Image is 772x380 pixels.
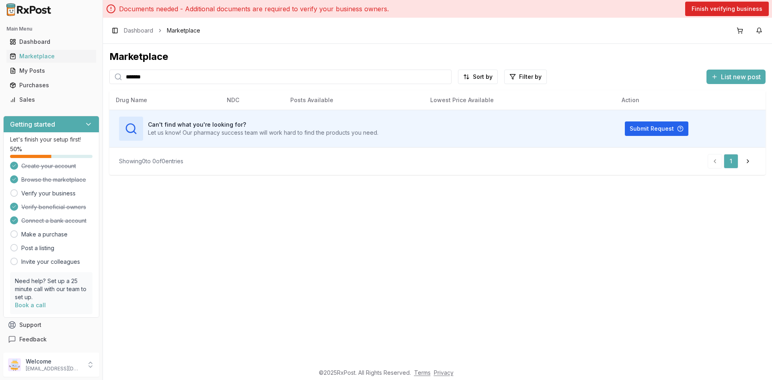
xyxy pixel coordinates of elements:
[119,157,183,165] div: Showing 0 to 0 of 0 entries
[434,369,454,376] a: Privacy
[21,176,86,184] span: Browse the marketplace
[3,3,55,16] img: RxPost Logo
[21,258,80,266] a: Invite your colleagues
[19,335,47,343] span: Feedback
[724,154,738,168] a: 1
[685,2,769,16] button: Finish verifying business
[3,50,99,63] button: Marketplace
[10,67,93,75] div: My Posts
[706,70,766,84] button: List new post
[220,90,284,110] th: NDC
[8,358,21,371] img: User avatar
[6,35,96,49] a: Dashboard
[10,119,55,129] h3: Getting started
[148,129,378,137] p: Let us know! Our pharmacy success team will work hard to find the products you need.
[3,93,99,106] button: Sales
[119,4,389,14] p: Documents needed - Additional documents are required to verify your business owners.
[740,154,756,168] a: Go to next page
[6,78,96,92] a: Purchases
[414,369,431,376] a: Terms
[21,230,68,238] a: Make a purchase
[6,49,96,64] a: Marketplace
[3,332,99,347] button: Feedback
[473,73,493,81] span: Sort by
[284,90,424,110] th: Posts Available
[109,50,766,63] div: Marketplace
[26,366,82,372] p: [EMAIL_ADDRESS][DOMAIN_NAME]
[3,35,99,48] button: Dashboard
[3,64,99,77] button: My Posts
[3,318,99,332] button: Support
[15,302,46,308] a: Book a call
[6,26,96,32] h2: Main Menu
[21,217,86,225] span: Connect a bank account
[10,145,22,153] span: 50 %
[124,27,200,35] nav: breadcrumb
[124,27,153,35] a: Dashboard
[625,121,688,136] button: Submit Request
[519,73,542,81] span: Filter by
[10,81,93,89] div: Purchases
[26,357,82,366] p: Welcome
[706,74,766,82] a: List new post
[721,72,761,82] span: List new post
[21,203,86,211] span: Verify beneficial owners
[148,121,378,129] h3: Can't find what you're looking for?
[3,79,99,92] button: Purchases
[615,90,766,110] th: Action
[21,162,76,170] span: Create your account
[109,90,220,110] th: Drug Name
[504,70,547,84] button: Filter by
[6,64,96,78] a: My Posts
[10,96,93,104] div: Sales
[21,244,54,252] a: Post a listing
[10,38,93,46] div: Dashboard
[424,90,615,110] th: Lowest Price Available
[745,353,764,372] iframe: Intercom live chat
[167,27,200,35] span: Marketplace
[6,92,96,107] a: Sales
[708,154,756,168] nav: pagination
[15,277,88,301] p: Need help? Set up a 25 minute call with our team to set up.
[21,189,76,197] a: Verify your business
[10,52,93,60] div: Marketplace
[458,70,498,84] button: Sort by
[10,136,92,144] p: Let's finish your setup first!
